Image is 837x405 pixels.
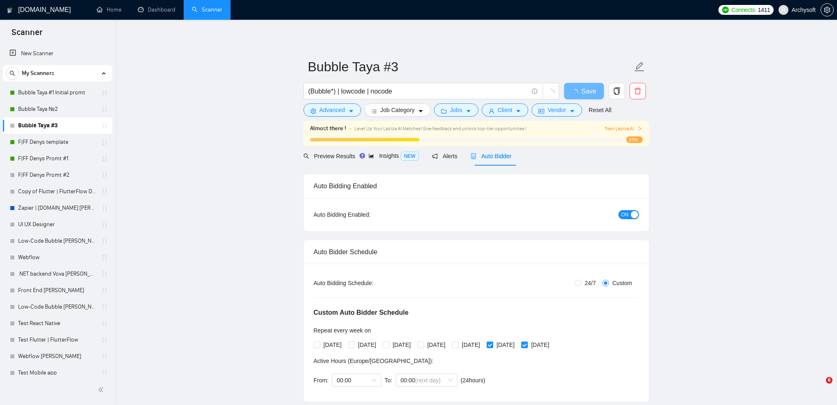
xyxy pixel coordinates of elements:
span: [DATE] [320,340,345,349]
span: holder [101,172,108,178]
span: bars [371,108,377,114]
span: (next day) [415,377,441,384]
a: setting [821,7,834,13]
span: [DATE] [493,340,518,349]
span: My Scanners [22,65,54,82]
span: [DATE] [459,340,483,349]
a: Front End [PERSON_NAME] [18,282,96,299]
span: Job Category [380,105,415,115]
span: info-circle [532,89,537,94]
span: Preview Results [303,153,355,159]
span: holder [101,337,108,343]
div: Auto Bidding Schedule: [314,279,422,288]
button: copy [609,83,625,99]
span: holder [101,353,108,360]
button: idcardVendorcaret-down [532,103,582,117]
span: Vendor [548,105,566,115]
span: ( 24 hours) [461,377,485,384]
a: Webflow [PERSON_NAME] [18,348,96,365]
span: double-left [98,386,106,394]
span: holder [101,221,108,228]
span: caret-down [466,108,471,114]
iframe: Intercom live chat [809,377,829,397]
li: My Scanners [3,65,112,398]
button: search [6,67,19,80]
a: Webflow [18,249,96,266]
a: Bubble Taya #1 Initial promt [18,84,96,101]
span: Advanced [319,105,345,115]
span: Repeat every week on [314,327,371,334]
span: Client [498,105,513,115]
a: Low-Code Bubble [PERSON_NAME] [18,233,96,249]
span: holder [101,238,108,244]
span: holder [101,254,108,261]
span: 35% [626,136,643,143]
span: caret-down [515,108,521,114]
span: caret-down [569,108,575,114]
span: holder [101,155,108,162]
span: [DATE] [355,340,380,349]
a: UI UX Designer [18,216,96,233]
a: searchScanner [192,6,222,13]
button: Train Laziza AI [604,125,642,133]
span: holder [101,188,108,195]
h5: Custom Auto Bidder Schedule [314,308,409,318]
span: robot [471,153,476,159]
span: delete [630,87,646,95]
span: search [6,70,19,76]
span: Connects: [731,5,756,14]
a: dashboardDashboard [138,6,175,13]
a: Reset All [589,105,611,115]
span: caret-down [418,108,424,114]
span: From: [314,377,329,384]
span: Scanner [5,26,49,44]
button: userClientcaret-down [482,103,529,117]
span: edit [634,61,645,72]
span: holder [101,287,108,294]
button: delete [629,83,646,99]
span: [DATE] [424,340,449,349]
button: Save [564,83,604,99]
span: setting [310,108,316,114]
button: folderJobscaret-down [434,103,478,117]
button: barsJob Categorycaret-down [364,103,431,117]
span: NEW [401,152,419,161]
span: holder [101,370,108,376]
div: Auto Bidding Enabled: [314,210,422,219]
a: F|FF Denys Promt #1 [18,150,96,167]
button: settingAdvancedcaret-down [303,103,361,117]
span: Level Up Your Laziza AI Matches! Give feedback and unlock top-tier opportunities ! [354,126,527,131]
a: Bubble Taya №2 [18,101,96,117]
div: Tooltip anchor [359,152,366,159]
span: Save [581,86,596,96]
span: holder [101,89,108,96]
span: holder [101,139,108,145]
span: 6 [826,377,832,384]
a: Low-Code Bubble [PERSON_NAME] [18,299,96,315]
span: holder [101,304,108,310]
span: Jobs [450,105,462,115]
span: copy [609,87,625,95]
span: Active Hours ( Europe/[GEOGRAPHIC_DATA] ): [314,358,434,364]
img: logo [7,4,13,17]
span: search [303,153,309,159]
span: 00:00 [401,374,452,386]
span: holder [101,271,108,277]
span: notification [432,153,438,159]
span: loading [571,89,581,96]
span: holder [101,106,108,112]
span: 1411 [758,5,770,14]
span: holder [101,320,108,327]
a: .NET backend Vova [PERSON_NAME] [18,266,96,282]
span: Alerts [432,153,457,159]
a: Zapier | [DOMAIN_NAME] [PERSON_NAME] [18,200,96,216]
input: Scanner name... [308,56,632,77]
span: holder [101,122,108,129]
span: right [637,126,642,131]
a: Copy of Flutter | FlutterFlow Denys (T,T,S) New promt [18,183,96,200]
span: Auto Bidder [471,153,511,159]
span: Custom [609,279,635,288]
div: Auto Bidding Enabled [314,174,639,198]
a: F|FF Denys Promt #2 [18,167,96,183]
